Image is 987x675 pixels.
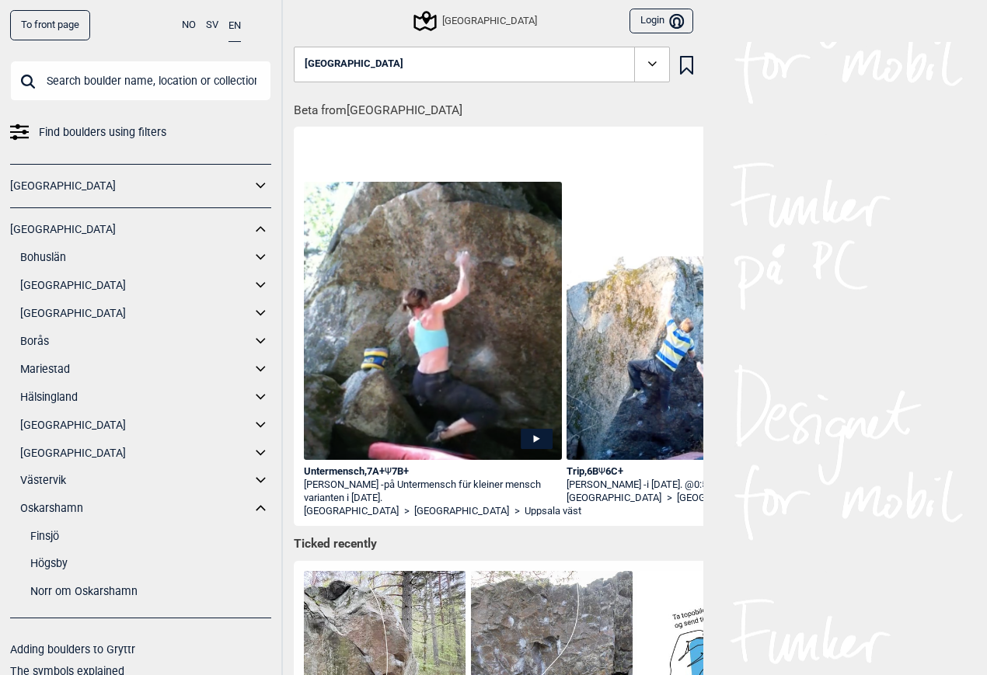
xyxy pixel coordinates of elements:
[416,12,537,30] div: [GEOGRAPHIC_DATA]
[39,121,166,144] span: Find boulders using filters
[304,465,562,478] div: Untermensch , 7A+ 7B+
[20,358,251,381] a: Mariestad
[414,505,509,518] a: [GEOGRAPHIC_DATA]
[20,497,251,520] a: Oskarshamn
[677,492,772,505] a: [GEOGRAPHIC_DATA]
[304,478,541,503] span: på Untermensch für kleiner mensch varianten i [DATE].
[20,414,251,437] a: [GEOGRAPHIC_DATA]
[20,274,251,297] a: [GEOGRAPHIC_DATA]
[30,552,271,575] a: Högsby
[304,478,562,505] div: [PERSON_NAME] -
[305,58,403,70] span: [GEOGRAPHIC_DATA]
[404,505,410,518] span: >
[20,302,251,325] a: [GEOGRAPHIC_DATA]
[304,182,562,460] img: Christina pa Untermensch
[514,505,520,518] span: >
[10,10,90,40] a: To front page
[294,536,693,553] h1: Ticked recently
[10,218,251,241] a: [GEOGRAPHIC_DATA]
[20,442,251,464] a: [GEOGRAPHIC_DATA]
[20,386,251,409] a: Hälsingland
[30,580,271,603] a: Norr om Oskarshamn
[294,92,703,120] h1: Beta from [GEOGRAPHIC_DATA]
[525,505,581,518] a: Uppsala väst
[630,9,693,34] button: Login
[385,465,392,477] span: Ψ
[567,465,825,478] div: Trip , 6B 6C+
[294,47,670,82] button: [GEOGRAPHIC_DATA]
[20,246,251,269] a: Bohuslän
[567,478,825,492] div: [PERSON_NAME] -
[567,256,825,460] img: Emil pa Trip
[30,525,271,548] a: Finsjö
[206,10,218,40] button: SV
[10,175,251,197] a: [GEOGRAPHIC_DATA]
[228,10,241,42] button: EN
[667,492,672,505] span: >
[182,10,196,40] button: NO
[10,643,135,656] a: Adding boulders to Gryttr
[598,465,605,477] span: Ψ
[10,121,271,144] a: Find boulders using filters
[647,478,713,490] span: i [DATE]. @0:59
[10,61,271,101] input: Search boulder name, location or collection
[304,505,399,518] a: [GEOGRAPHIC_DATA]
[567,492,661,505] a: [GEOGRAPHIC_DATA]
[20,469,251,492] a: Västervik
[20,330,251,353] a: Borås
